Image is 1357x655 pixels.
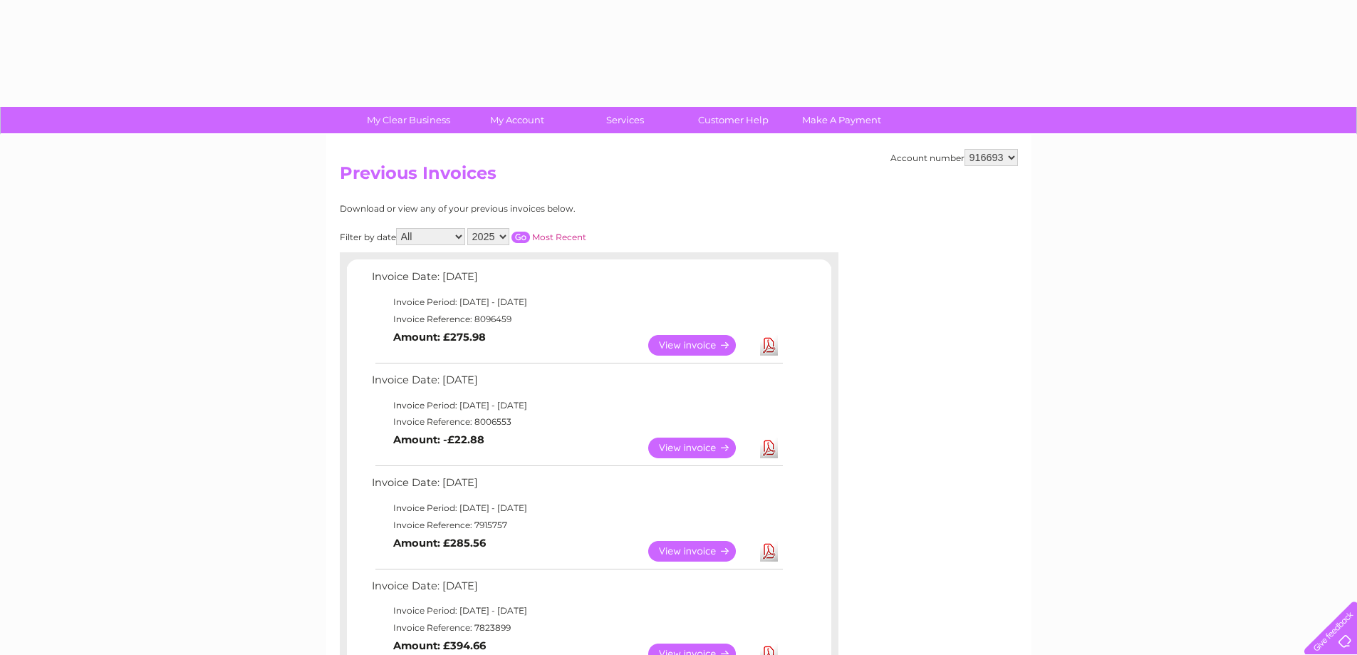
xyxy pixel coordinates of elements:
[393,331,486,344] b: Amount: £275.98
[368,602,785,619] td: Invoice Period: [DATE] - [DATE]
[760,438,778,458] a: Download
[393,433,484,446] b: Amount: -£22.88
[368,267,785,294] td: Invoice Date: [DATE]
[368,397,785,414] td: Invoice Period: [DATE] - [DATE]
[340,163,1018,190] h2: Previous Invoices
[532,232,586,242] a: Most Recent
[890,149,1018,166] div: Account number
[368,311,785,328] td: Invoice Reference: 8096459
[368,577,785,603] td: Invoice Date: [DATE]
[340,204,714,214] div: Download or view any of your previous invoices below.
[368,500,785,517] td: Invoice Period: [DATE] - [DATE]
[368,294,785,311] td: Invoice Period: [DATE] - [DATE]
[760,335,778,356] a: Download
[368,413,785,430] td: Invoice Reference: 8006553
[340,228,714,245] div: Filter by date
[458,107,576,133] a: My Account
[368,619,785,636] td: Invoice Reference: 7823899
[783,107,900,133] a: Make A Payment
[648,438,753,458] a: View
[368,473,785,500] td: Invoice Date: [DATE]
[393,639,486,652] b: Amount: £394.66
[648,541,753,562] a: View
[675,107,792,133] a: Customer Help
[350,107,467,133] a: My Clear Business
[760,541,778,562] a: Download
[368,517,785,534] td: Invoice Reference: 7915757
[393,537,486,550] b: Amount: £285.56
[566,107,684,133] a: Services
[368,371,785,397] td: Invoice Date: [DATE]
[648,335,753,356] a: View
